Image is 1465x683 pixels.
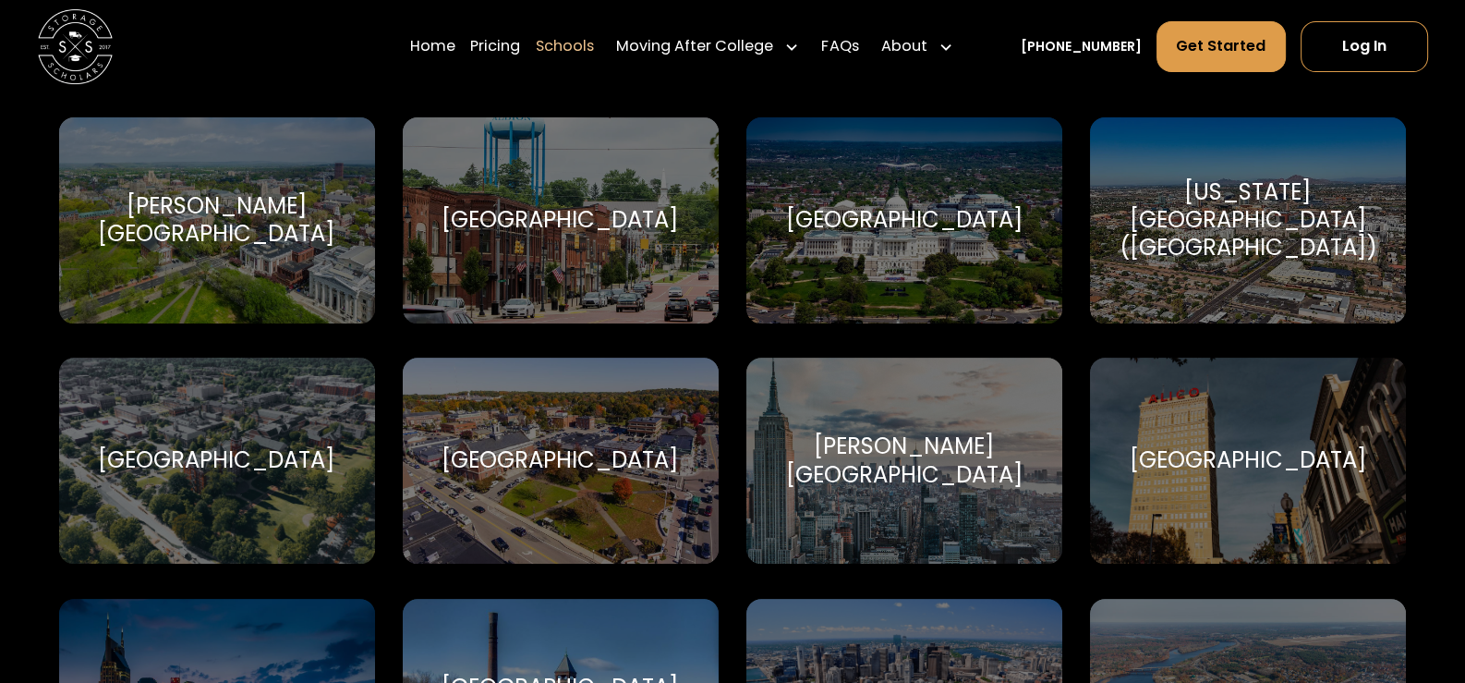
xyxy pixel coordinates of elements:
[442,206,679,234] div: [GEOGRAPHIC_DATA]
[536,20,594,73] a: Schools
[1156,21,1286,72] a: Get Started
[38,9,113,84] a: home
[59,358,375,564] a: Go to selected school
[59,117,375,323] a: Go to selected school
[746,358,1062,564] a: Go to selected school
[81,192,352,249] div: [PERSON_NAME][GEOGRAPHIC_DATA]
[1301,21,1428,72] a: Log In
[410,20,455,73] a: Home
[1090,117,1406,323] a: Go to selected school
[403,358,719,564] a: Go to selected school
[821,20,858,73] a: FAQs
[470,20,520,73] a: Pricing
[1130,446,1367,474] div: [GEOGRAPHIC_DATA]
[786,206,1023,234] div: [GEOGRAPHIC_DATA]
[874,20,962,73] div: About
[1090,358,1406,564] a: Go to selected school
[403,117,719,323] a: Go to selected school
[769,433,1039,489] div: [PERSON_NAME][GEOGRAPHIC_DATA]
[609,20,807,73] div: Moving After College
[1113,178,1384,262] div: [US_STATE][GEOGRAPHIC_DATA] ([GEOGRAPHIC_DATA])
[1021,37,1142,56] a: [PHONE_NUMBER]
[38,9,113,84] img: Storage Scholars main logo
[746,117,1062,323] a: Go to selected school
[442,446,679,474] div: [GEOGRAPHIC_DATA]
[881,35,927,57] div: About
[616,35,773,57] div: Moving After College
[98,446,335,474] div: [GEOGRAPHIC_DATA]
